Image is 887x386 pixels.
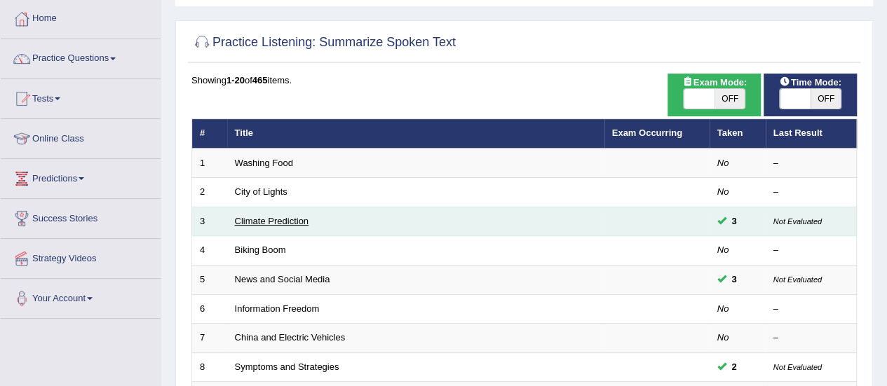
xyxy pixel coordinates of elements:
span: OFF [715,89,745,109]
a: Biking Boom [235,244,286,255]
div: – [773,244,849,257]
a: Practice Questions [1,39,161,74]
span: OFF [811,89,841,109]
div: – [773,157,849,170]
em: No [717,186,729,197]
a: Predictions [1,159,161,194]
td: 3 [192,207,227,236]
em: No [717,158,729,168]
th: # [192,119,227,149]
b: 465 [252,75,268,85]
th: Last Result [766,119,857,149]
a: China and Electric Vehicles [235,332,346,343]
h2: Practice Listening: Summarize Spoken Text [191,32,456,53]
td: 4 [192,236,227,266]
a: Strategy Videos [1,239,161,274]
a: Washing Food [235,158,293,168]
th: Title [227,119,604,149]
th: Taken [710,119,766,149]
td: 6 [192,294,227,324]
td: 8 [192,352,227,382]
div: – [773,303,849,316]
em: No [717,303,729,314]
small: Not Evaluated [773,275,822,284]
div: Showing of items. [191,74,857,87]
small: Not Evaluated [773,363,822,371]
div: – [773,331,849,345]
a: News and Social Media [235,274,330,284]
small: Not Evaluated [773,217,822,226]
a: Exam Occurring [612,127,682,138]
a: Climate Prediction [235,216,309,226]
a: Symptoms and Strategies [235,361,339,372]
td: 5 [192,266,227,295]
span: You can still take this question [726,272,743,287]
em: No [717,332,729,343]
b: 1-20 [226,75,245,85]
a: City of Lights [235,186,287,197]
td: 7 [192,324,227,353]
span: Time Mode: [774,75,847,90]
a: Success Stories [1,199,161,234]
span: You can still take this question [726,214,743,228]
span: Exam Mode: [677,75,752,90]
a: Information Freedom [235,303,320,314]
a: Your Account [1,279,161,314]
a: Tests [1,79,161,114]
td: 2 [192,178,227,207]
em: No [717,244,729,255]
span: You can still take this question [726,359,743,374]
td: 1 [192,149,227,178]
div: – [773,186,849,199]
div: Show exams occurring in exams [668,74,761,116]
a: Online Class [1,119,161,154]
